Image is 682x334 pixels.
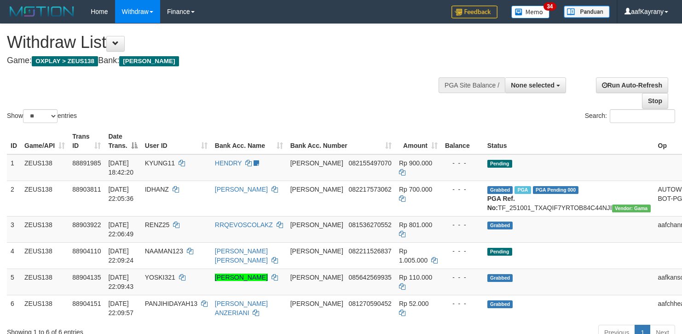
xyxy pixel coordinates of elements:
[484,128,654,154] th: Status
[21,295,69,321] td: ZEUS138
[487,186,513,194] span: Grabbed
[7,33,445,52] h1: Withdraw List
[21,242,69,269] td: ZEUS138
[104,128,141,154] th: Date Trans.: activate to sort column descending
[441,128,484,154] th: Balance
[72,159,101,167] span: 88891985
[290,300,343,307] span: [PERSON_NAME]
[7,128,21,154] th: ID
[348,186,391,193] span: Copy 082217573062 to clipboard
[564,6,610,18] img: panduan.png
[108,186,133,202] span: [DATE] 22:05:36
[399,159,432,167] span: Rp 900.000
[119,56,179,66] span: [PERSON_NAME]
[145,274,175,281] span: YOSKI321
[215,247,268,264] a: [PERSON_NAME] [PERSON_NAME]
[21,128,69,154] th: Game/API: activate to sort column ascending
[21,154,69,181] td: ZEUS138
[145,221,170,229] span: RENZ25
[7,5,77,18] img: MOTION_logo.png
[395,128,441,154] th: Amount: activate to sort column ascending
[108,247,133,264] span: [DATE] 22:09:24
[32,56,98,66] span: OXPLAY > ZEUS138
[72,274,101,281] span: 88904135
[7,269,21,295] td: 5
[445,299,480,308] div: - - -
[585,109,675,123] label: Search:
[7,109,77,123] label: Show entries
[108,221,133,238] span: [DATE] 22:06:49
[399,221,432,229] span: Rp 801.000
[21,269,69,295] td: ZEUS138
[290,274,343,281] span: [PERSON_NAME]
[399,186,432,193] span: Rp 700.000
[348,221,391,229] span: Copy 081536270552 to clipboard
[145,186,169,193] span: IDHANZ
[399,274,432,281] span: Rp 110.000
[141,128,211,154] th: User ID: activate to sort column ascending
[533,186,579,194] span: PGA Pending
[7,56,445,65] h4: Game: Bank:
[21,181,69,216] td: ZEUS138
[7,295,21,321] td: 6
[145,159,175,167] span: KYUNG11
[543,2,556,11] span: 34
[505,77,566,93] button: None selected
[487,222,513,229] span: Grabbed
[445,220,480,229] div: - - -
[487,248,512,256] span: Pending
[290,159,343,167] span: [PERSON_NAME]
[215,159,242,167] a: HENDRY
[290,186,343,193] span: [PERSON_NAME]
[348,274,391,281] span: Copy 085642569935 to clipboard
[215,274,268,281] a: [PERSON_NAME]
[511,82,555,89] span: None selected
[445,158,480,168] div: - - -
[215,186,268,193] a: [PERSON_NAME]
[215,300,268,316] a: [PERSON_NAME] ANZERIANI
[348,247,391,255] span: Copy 082211526837 to clipboard
[108,159,133,176] span: [DATE] 18:42:20
[445,273,480,282] div: - - -
[108,274,133,290] span: [DATE] 22:09:43
[7,181,21,216] td: 2
[439,77,505,93] div: PGA Site Balance /
[642,93,668,109] a: Stop
[612,205,651,212] span: Vendor URL: https://trx31.1velocity.biz
[399,247,428,264] span: Rp 1.005.000
[610,109,675,123] input: Search:
[21,216,69,242] td: ZEUS138
[445,246,480,256] div: - - -
[108,300,133,316] span: [DATE] 22:09:57
[145,300,197,307] span: PANJIHIDAYAH13
[511,6,550,18] img: Button%20Memo.svg
[7,242,21,269] td: 4
[69,128,104,154] th: Trans ID: activate to sort column ascending
[445,185,480,194] div: - - -
[487,160,512,168] span: Pending
[23,109,58,123] select: Showentries
[290,247,343,255] span: [PERSON_NAME]
[487,300,513,308] span: Grabbed
[72,221,101,229] span: 88903922
[484,181,654,216] td: TF_251001_TXAQIF7YRTOB84C44NJI
[72,186,101,193] span: 88903811
[215,221,273,229] a: RRQEVOSCOLAKZ
[287,128,395,154] th: Bank Acc. Number: activate to sort column ascending
[399,300,429,307] span: Rp 52.000
[7,154,21,181] td: 1
[72,247,101,255] span: 88904110
[7,216,21,242] td: 3
[596,77,668,93] a: Run Auto-Refresh
[487,195,515,211] b: PGA Ref. No:
[72,300,101,307] span: 88904151
[451,6,497,18] img: Feedback.jpg
[348,300,391,307] span: Copy 081270590452 to clipboard
[290,221,343,229] span: [PERSON_NAME]
[211,128,287,154] th: Bank Acc. Name: activate to sort column ascending
[514,186,531,194] span: Marked by aafchomsokheang
[145,247,183,255] span: NAAMAN123
[348,159,391,167] span: Copy 082155497070 to clipboard
[487,274,513,282] span: Grabbed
